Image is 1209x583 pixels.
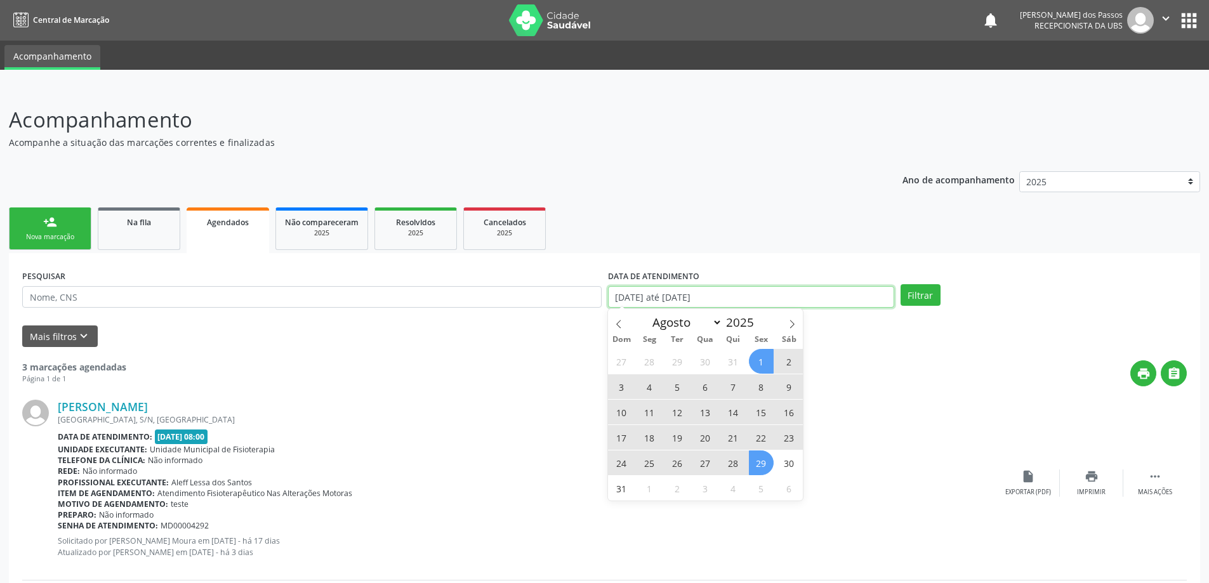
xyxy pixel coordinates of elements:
[83,466,137,476] span: Não informado
[58,455,145,466] b: Telefone da clínica:
[22,374,126,384] div: Página 1 de 1
[285,217,359,228] span: Não compareceram
[637,349,662,374] span: Julho 28, 2025
[749,400,774,424] span: Agosto 15, 2025
[691,336,719,344] span: Qua
[777,374,802,399] span: Agosto 9, 2025
[58,499,168,509] b: Motivo de agendamento:
[1021,469,1035,483] i: insert_drive_file
[77,329,91,343] i: keyboard_arrow_down
[749,349,774,374] span: Agosto 1, 2025
[150,444,275,455] span: Unidade Municipal de Fisioterapia
[1154,7,1178,34] button: 
[721,349,746,374] span: Julho 31, 2025
[1137,367,1151,381] i: print
[1159,11,1173,25] i: 
[22,286,602,308] input: Nome, CNS
[777,349,802,374] span: Agosto 2, 2025
[58,477,169,488] b: Profissional executante:
[609,476,634,501] span: Agosto 31, 2025
[1020,10,1123,20] div: [PERSON_NAME] dos Passos
[722,314,764,331] input: Year
[637,374,662,399] span: Agosto 4, 2025
[777,400,802,424] span: Agosto 16, 2025
[22,400,49,426] img: img
[901,284,941,306] button: Filtrar
[9,104,843,136] p: Acompanhamento
[1138,488,1172,497] div: Mais ações
[693,400,718,424] span: Agosto 13, 2025
[982,11,1000,29] button: notifications
[473,228,536,238] div: 2025
[1130,360,1156,386] button: print
[171,499,188,509] span: teste
[665,476,690,501] span: Setembro 2, 2025
[58,400,148,414] a: [PERSON_NAME]
[609,425,634,450] span: Agosto 17, 2025
[9,10,109,30] a: Central de Marcação
[127,217,151,228] span: Na fila
[58,488,155,499] b: Item de agendamento:
[777,425,802,450] span: Agosto 23, 2025
[58,466,80,476] b: Rede:
[1034,20,1123,31] span: Recepcionista da UBS
[285,228,359,238] div: 2025
[665,450,690,475] span: Agosto 26, 2025
[1085,469,1099,483] i: print
[99,509,154,520] span: Não informado
[58,431,152,442] b: Data de atendimento:
[171,477,252,488] span: Aleff Lessa dos Santos
[1077,488,1106,497] div: Imprimir
[22,266,65,286] label: PESQUISAR
[58,509,96,520] b: Preparo:
[609,374,634,399] span: Agosto 3, 2025
[693,349,718,374] span: Julho 30, 2025
[396,217,435,228] span: Resolvidos
[43,215,57,229] div: person_add
[721,425,746,450] span: Agosto 21, 2025
[637,476,662,501] span: Setembro 1, 2025
[719,336,747,344] span: Qui
[749,450,774,475] span: Agosto 29, 2025
[693,476,718,501] span: Setembro 3, 2025
[58,535,996,557] p: Solicitado por [PERSON_NAME] Moura em [DATE] - há 17 dias Atualizado por [PERSON_NAME] em [DATE] ...
[637,400,662,424] span: Agosto 11, 2025
[18,232,82,242] div: Nova marcação
[1161,360,1187,386] button: 
[637,450,662,475] span: Agosto 25, 2025
[609,450,634,475] span: Agosto 24, 2025
[608,266,699,286] label: DATA DE ATENDIMENTO
[33,15,109,25] span: Central de Marcação
[157,488,352,499] span: Atendimento Fisioterapêutico Nas Alterações Motoras
[58,444,147,455] b: Unidade executante:
[747,336,775,344] span: Sex
[749,425,774,450] span: Agosto 22, 2025
[384,228,447,238] div: 2025
[58,414,996,425] div: [GEOGRAPHIC_DATA], S/N, [GEOGRAPHIC_DATA]
[1127,7,1154,34] img: img
[902,171,1015,187] p: Ano de acompanhamento
[665,374,690,399] span: Agosto 5, 2025
[609,349,634,374] span: Julho 27, 2025
[22,361,126,373] strong: 3 marcações agendadas
[22,325,98,348] button: Mais filtroskeyboard_arrow_down
[148,455,202,466] span: Não informado
[207,217,249,228] span: Agendados
[1148,469,1162,483] i: 
[749,374,774,399] span: Agosto 8, 2025
[155,429,208,444] span: [DATE] 08:00
[777,476,802,501] span: Setembro 6, 2025
[665,425,690,450] span: Agosto 19, 2025
[693,425,718,450] span: Agosto 20, 2025
[775,336,803,344] span: Sáb
[693,450,718,475] span: Agosto 27, 2025
[693,374,718,399] span: Agosto 6, 2025
[484,217,526,228] span: Cancelados
[665,349,690,374] span: Julho 29, 2025
[609,400,634,424] span: Agosto 10, 2025
[608,286,894,308] input: Selecione um intervalo
[58,520,158,531] b: Senha de atendimento:
[721,400,746,424] span: Agosto 14, 2025
[665,400,690,424] span: Agosto 12, 2025
[663,336,691,344] span: Ter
